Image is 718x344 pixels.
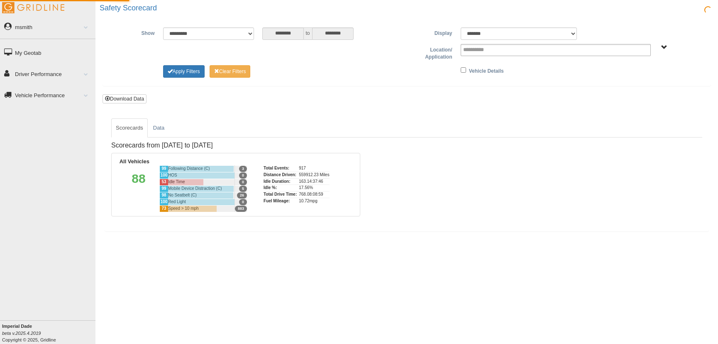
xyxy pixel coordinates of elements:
[239,166,247,172] span: 3
[159,185,168,192] div: 99
[407,27,457,37] label: Display
[2,323,95,343] div: Copyright © 2025, Gridline
[299,165,329,172] div: 917
[2,331,41,336] i: beta v.2025.4.2019
[159,205,168,212] div: 73
[239,199,247,205] span: 0
[159,192,168,199] div: 98
[407,44,457,61] label: Location/ Application
[120,158,149,165] b: All Vehicles
[264,184,297,191] div: Idle %:
[159,199,168,205] div: 100
[469,65,504,75] label: Vehicle Details
[149,118,169,138] a: Data
[264,198,297,204] div: Fuel Mileage:
[299,184,329,191] div: 17.56%
[304,27,312,40] span: to
[264,191,297,198] div: Total Drive Time:
[239,172,247,179] span: 0
[299,198,329,204] div: 10.72mpg
[103,94,147,103] button: Download Data
[237,192,247,199] span: 26
[239,186,247,192] span: 5
[264,178,297,185] div: Idle Duration:
[235,206,247,212] span: 883
[100,4,718,12] h2: Safety Scorecard
[264,165,297,172] div: Total Events:
[118,165,159,212] div: 88
[111,142,360,149] h4: Scorecards from [DATE] to [DATE]
[299,172,329,178] div: 559912.23 Miles
[299,178,329,185] div: 163.14:37:46
[2,324,32,329] b: Imperial Dade
[159,165,168,172] div: 99
[299,191,329,198] div: 768.08:08:59
[109,27,159,37] label: Show
[159,172,168,179] div: 100
[111,118,148,138] a: Scorecards
[163,65,205,78] button: Change Filter Options
[159,179,168,185] div: 53
[239,179,247,185] span: 0
[210,65,251,78] button: Change Filter Options
[264,172,297,178] div: Distance Driven:
[2,2,64,13] img: Gridline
